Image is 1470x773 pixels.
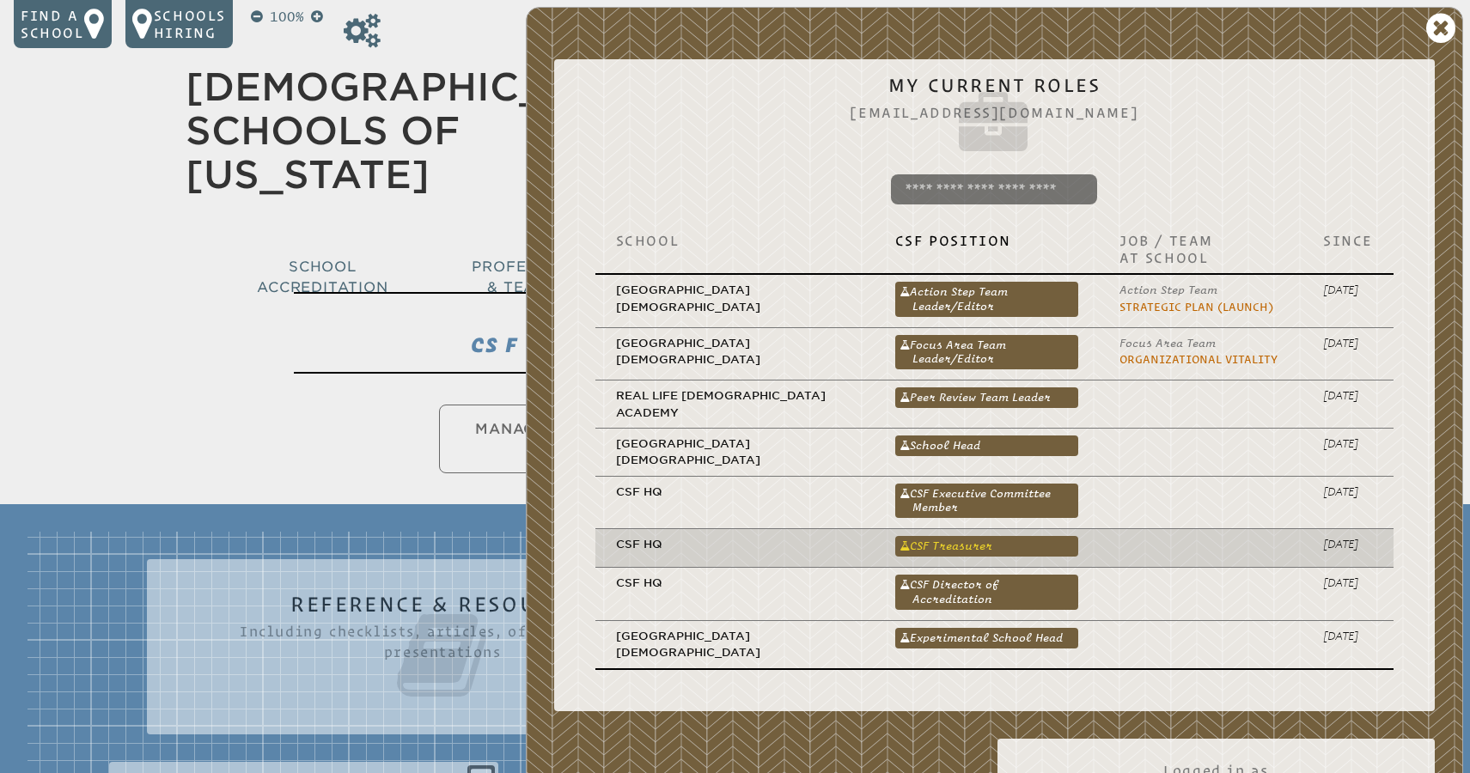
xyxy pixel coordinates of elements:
p: [GEOGRAPHIC_DATA][DEMOGRAPHIC_DATA] [616,435,854,469]
h2: Reference & Resources [181,593,704,703]
p: CSF HQ [616,484,854,500]
p: [DATE] [1323,282,1373,298]
a: Peer Review Team Leader [895,387,1078,408]
p: [DATE] [1323,575,1373,591]
p: School [616,232,854,249]
p: Since [1323,232,1373,249]
a: Action Step Team Leader/Editor [895,282,1078,316]
p: [DATE] [1323,628,1373,644]
p: Schools Hiring [154,7,226,41]
span: Action Step Team [1119,283,1217,296]
a: Strategic Plan (Launch) [1119,301,1273,313]
h2: My Current Roles [582,75,1407,161]
p: CSF Position [895,232,1078,249]
a: Focus Area Team Leader/Editor [895,335,1078,369]
span: CSF Director of Accreditation [471,332,1000,356]
p: [DATE] [1323,536,1373,552]
a: CSF Treasurer [895,536,1078,557]
p: [GEOGRAPHIC_DATA][DEMOGRAPHIC_DATA] [616,282,854,315]
a: Experimental School Head [895,628,1078,648]
p: [GEOGRAPHIC_DATA][DEMOGRAPHIC_DATA] [616,335,854,368]
p: Job / Team at School [1119,232,1282,266]
a: CSF Director of Accreditation [895,575,1078,609]
p: Find a school [21,7,84,41]
a: School Head [895,435,1078,456]
a: [DEMOGRAPHIC_DATA] Schools of [US_STATE] [186,64,673,197]
p: Real Life [DEMOGRAPHIC_DATA] Academy [616,387,854,421]
p: [GEOGRAPHIC_DATA][DEMOGRAPHIC_DATA] [616,628,854,661]
span: School Accreditation [257,259,387,295]
p: 100% [266,7,308,27]
p: [DATE] [1323,435,1373,452]
a: CSF Executive Committee Member [895,484,1078,518]
span: Focus Area Team [1119,337,1216,350]
p: [DATE] [1323,484,1373,500]
span: Professional Development & Teacher Certification [472,259,723,295]
p: CSF HQ [616,536,854,552]
a: Organizational Vitality [1119,353,1278,366]
p: CSF HQ [616,575,854,591]
p: [DATE] [1323,335,1373,351]
p: [DATE] [1323,387,1373,404]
